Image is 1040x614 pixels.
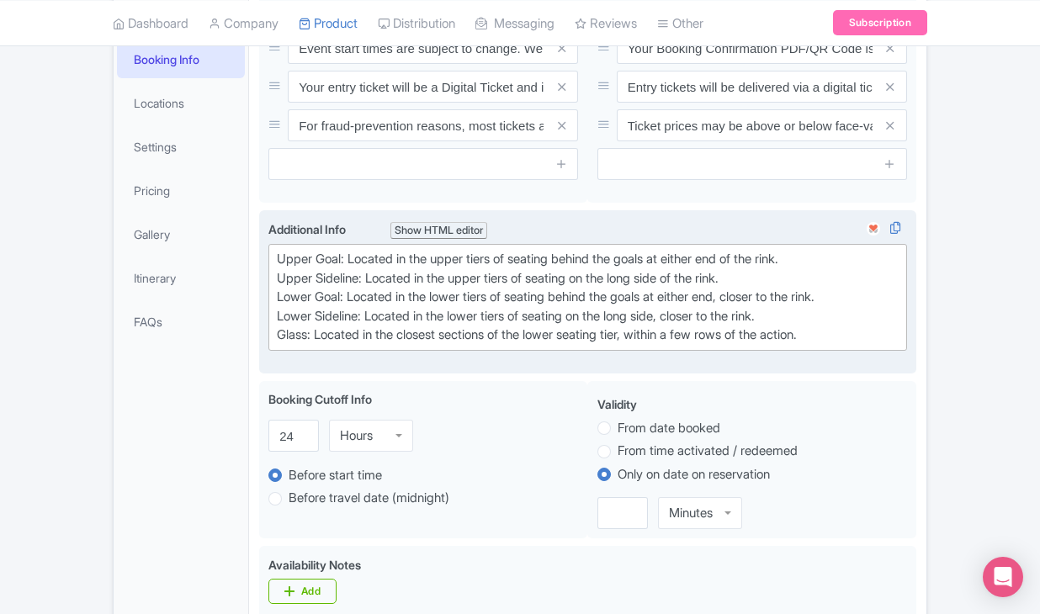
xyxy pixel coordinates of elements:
a: Subscription [833,10,927,35]
label: From date booked [618,419,720,438]
a: Gallery [117,215,245,253]
label: Before travel date (midnight) [289,489,449,508]
a: FAQs [117,303,245,341]
a: Locations [117,84,245,122]
label: From time activated / redeemed [618,442,798,461]
span: Validity [597,397,637,411]
label: Availability Notes [268,556,361,574]
div: Add [301,585,321,598]
a: Settings [117,128,245,166]
div: Hours [340,428,373,443]
div: Minutes [669,505,713,521]
img: musement-review-widget-01-cdcb82dea4530aa52f361e0f447f8f5f.svg [863,220,883,237]
a: Booking Info [117,40,245,78]
div: Show HTML editor [390,222,487,240]
label: Booking Cutoff Info [268,390,372,408]
label: Only on date on reservation [618,465,770,484]
a: Itinerary [117,259,245,297]
label: Before start time [289,466,382,485]
div: Upper Goal: Located in the upper tiers of seating behind the goals at either end of the rink. Upp... [277,250,899,345]
a: Pricing [117,172,245,209]
a: Add [268,579,337,604]
span: Additional Info [268,222,346,236]
div: Open Intercom Messenger [983,557,1023,597]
